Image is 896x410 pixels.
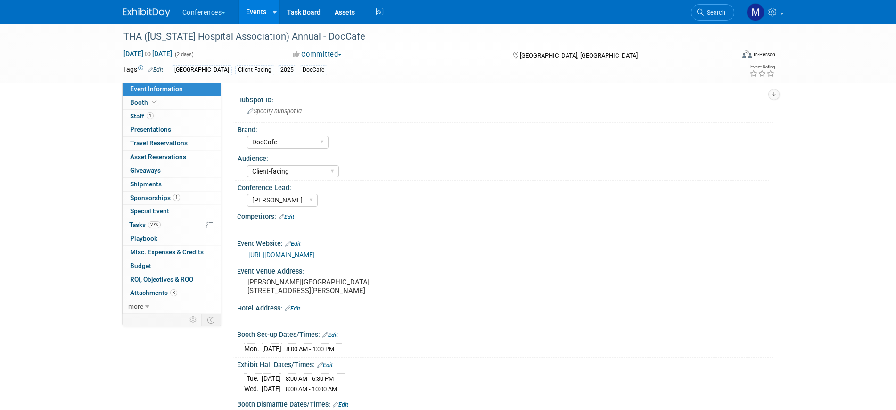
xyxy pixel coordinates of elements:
[244,384,262,393] td: Wed.
[123,151,221,164] a: Asset Reservations
[123,178,221,191] a: Shipments
[286,375,334,382] span: 8:00 AM - 6:30 PM
[520,52,638,59] span: [GEOGRAPHIC_DATA], [GEOGRAPHIC_DATA]
[286,345,334,352] span: 8:00 AM - 1:00 PM
[130,207,169,215] span: Special Event
[237,301,773,313] div: Hotel Address:
[130,276,193,283] span: ROI, Objectives & ROO
[238,181,769,192] div: Conference Lead:
[130,262,151,269] span: Budget
[123,83,221,96] a: Event Information
[128,302,143,310] span: more
[753,51,775,58] div: In-Person
[123,246,221,259] a: Misc. Expenses & Credits
[237,209,773,222] div: Competitors:
[173,194,180,201] span: 1
[237,327,773,340] div: Booth Set-up Dates/Times:
[704,9,725,16] span: Search
[123,8,170,17] img: ExhibitDay
[123,232,221,245] a: Playbook
[148,221,161,228] span: 27%
[300,65,327,75] div: DocCafe
[123,50,173,58] span: [DATE] [DATE]
[152,100,157,105] i: Booth reservation complete
[235,65,274,75] div: Client-Facing
[237,358,773,370] div: Exhibit Hall Dates/Times:
[129,221,161,228] span: Tasks
[172,65,232,75] div: [GEOGRAPHIC_DATA]
[123,273,221,286] a: ROI, Objectives & ROO
[123,65,163,75] td: Tags
[174,51,194,58] span: (2 days)
[237,236,773,249] div: Event Website:
[123,259,221,273] a: Budget
[130,139,188,147] span: Travel Reservations
[123,205,221,218] a: Special Event
[123,300,221,313] a: more
[691,4,734,21] a: Search
[143,50,152,58] span: to
[123,218,221,232] a: Tasks27%
[123,137,221,150] a: Travel Reservations
[130,289,177,296] span: Attachments
[247,278,450,295] pre: [PERSON_NAME][GEOGRAPHIC_DATA] [STREET_ADDRESS][PERSON_NAME]
[185,314,202,326] td: Personalize Event Tab Strip
[130,153,186,160] span: Asset Reservations
[244,343,262,353] td: Mon.
[130,234,157,242] span: Playbook
[238,123,769,134] div: Brand:
[285,241,301,247] a: Edit
[123,164,221,177] a: Giveaways
[286,385,337,393] span: 8:00 AM - 10:00 AM
[749,65,775,69] div: Event Rating
[747,3,764,21] img: Marygrace LeGros
[130,126,171,133] span: Presentations
[248,251,315,259] a: [URL][DOMAIN_NAME]
[170,289,177,296] span: 3
[289,50,345,59] button: Committed
[322,332,338,338] a: Edit
[742,50,752,58] img: Format-Inperson.png
[147,112,154,119] span: 1
[279,214,294,220] a: Edit
[123,96,221,109] a: Booth
[238,151,769,163] div: Audience:
[237,397,773,410] div: Booth Dismantle Dates/Times:
[130,112,154,120] span: Staff
[130,194,180,201] span: Sponsorships
[120,28,720,45] div: THA ([US_STATE] Hospital Association) Annual - DocCafe
[201,314,221,326] td: Toggle Event Tabs
[130,85,183,92] span: Event Information
[285,305,300,312] a: Edit
[148,67,163,73] a: Edit
[262,374,281,384] td: [DATE]
[244,374,262,384] td: Tue.
[237,93,773,105] div: HubSpot ID:
[262,343,281,353] td: [DATE]
[123,192,221,205] a: Sponsorships1
[130,99,159,106] span: Booth
[123,123,221,136] a: Presentations
[130,180,162,188] span: Shipments
[333,402,348,408] a: Edit
[317,362,333,368] a: Edit
[123,110,221,123] a: Staff1
[123,286,221,300] a: Attachments3
[237,264,773,276] div: Event Venue Address:
[130,248,204,256] span: Misc. Expenses & Credits
[679,49,776,63] div: Event Format
[278,65,296,75] div: 2025
[247,108,302,115] span: Specify hubspot id
[262,384,281,393] td: [DATE]
[130,167,161,174] span: Giveaways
